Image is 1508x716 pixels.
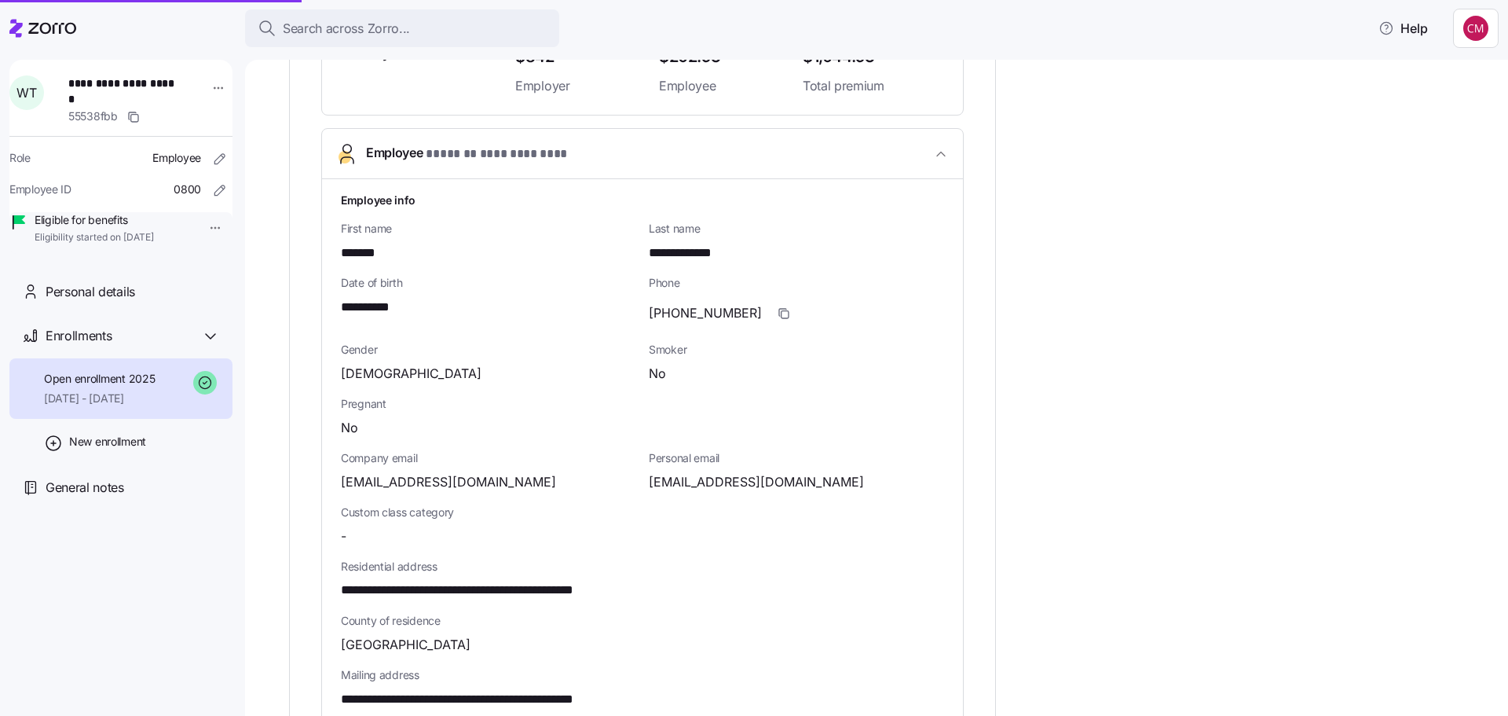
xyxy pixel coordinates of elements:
[44,371,155,387] span: Open enrollment 2025
[649,303,762,323] span: [PHONE_NUMBER]
[649,364,666,384] span: No
[341,275,636,291] span: Date of birth
[1463,16,1488,41] img: c76f7742dad050c3772ef460a101715e
[69,434,146,450] span: New enrollment
[68,108,118,124] span: 55538fbb
[35,212,154,228] span: Eligible for benefits
[341,613,944,629] span: County of residence
[341,667,944,683] span: Mailing address
[46,282,135,302] span: Personal details
[341,450,636,466] span: Company email
[515,76,606,96] span: Employer
[341,505,636,520] span: Custom class category
[16,86,36,99] span: W T
[659,76,749,96] span: Employee
[35,231,154,244] span: Eligibility started on [DATE]
[46,478,124,498] span: General notes
[341,364,481,384] span: [DEMOGRAPHIC_DATA]
[341,342,636,358] span: Gender
[1366,13,1440,44] button: Help
[44,391,155,406] span: [DATE] - [DATE]
[341,396,944,412] span: Pregnant
[9,182,71,197] span: Employee ID
[245,9,559,47] button: Search across Zorro...
[649,275,944,291] span: Phone
[649,450,944,466] span: Personal email
[341,221,636,237] span: First name
[9,150,31,166] span: Role
[341,635,470,655] span: [GEOGRAPHIC_DATA]
[283,19,410,39] span: Search across Zorro...
[341,559,944,575] span: Residential address
[341,472,556,492] span: [EMAIL_ADDRESS][DOMAIN_NAME]
[649,472,864,492] span: [EMAIL_ADDRESS][DOMAIN_NAME]
[341,418,358,438] span: No
[1378,19,1428,38] span: Help
[174,182,201,197] span: 0800
[341,527,346,546] span: -
[649,342,944,358] span: Smoker
[649,221,944,237] span: Last name
[341,192,944,208] h1: Employee info
[366,143,582,164] span: Employee
[152,150,201,166] span: Employee
[803,76,944,96] span: Total premium
[46,326,112,346] span: Enrollments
